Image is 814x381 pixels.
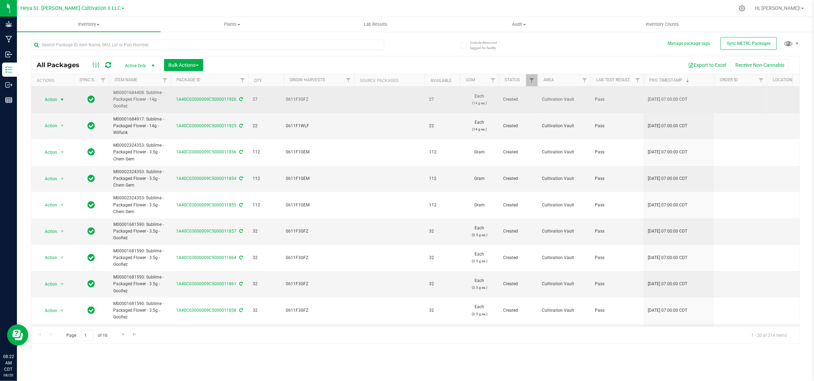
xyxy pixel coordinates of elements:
[429,307,456,314] span: 32
[304,17,447,32] a: Lab Results
[113,89,167,110] span: M00001684408: Sublime - Packaged Flower - 14g - Goofiez
[487,74,499,86] a: Filter
[470,40,505,51] span: Include items not tagged for facility
[176,281,237,286] a: 1A40C03000009C5000011861
[253,149,279,156] span: 112
[503,307,533,314] span: Created
[595,96,639,103] span: Pass
[503,149,533,156] span: Created
[253,96,279,103] span: 27
[286,96,352,103] div: 0611F3GFZ
[3,353,14,373] p: 08:22 AM CDT
[286,228,352,235] div: 0611F3GFZ
[161,21,304,28] span: Plants
[7,324,28,346] iframe: Resource center
[17,17,161,32] a: Inventory
[176,123,237,128] a: 1A40C03000009C5000011925
[239,97,243,102] span: Sync from Compliance System
[595,202,639,209] span: Pass
[542,149,586,156] span: Cultivation Vault
[648,228,687,235] span: [DATE] 07:00:00 CDT
[17,21,161,28] span: Inventory
[542,96,586,103] span: Cultivation Vault
[159,74,171,86] a: Filter
[118,330,128,339] a: Go to the next page
[3,373,14,378] p: 08/20
[239,176,243,181] span: Sync from Compliance System
[38,121,58,131] span: Action
[464,202,495,209] span: Gram
[542,228,586,235] span: Cultivation Vault
[176,77,200,82] a: Package ID
[129,330,140,339] a: Go to the last page
[542,175,586,182] span: Cultivation Vault
[429,149,456,156] span: 112
[354,74,425,87] th: Source Packages
[289,77,325,82] a: Origin Harvests
[81,330,94,341] input: 1
[88,200,95,210] span: In Sync
[464,304,495,317] span: Each
[542,123,586,129] span: Cultivation Vault
[60,330,114,341] span: Page of 16
[727,41,771,46] span: Sync METRC Packages
[176,176,237,181] a: 1A40C03000009C5000011854
[429,254,456,261] span: 32
[649,78,691,83] a: Pkg Timestamp
[429,228,456,235] span: 32
[5,36,12,43] inline-svg: Manufacturing
[429,202,456,209] span: 112
[731,59,789,71] button: Receive Non-Cannabis
[720,77,738,82] a: Order Id
[253,228,279,235] span: 32
[286,254,352,261] div: 0611F3GFZ
[464,93,495,106] span: Each
[38,95,58,105] span: Action
[88,279,95,289] span: In Sync
[286,202,352,209] div: 0611F1GEM
[176,229,237,234] a: 1A40C03000009C5000011857
[88,121,95,131] span: In Sync
[755,5,801,11] span: Hi, [PERSON_NAME]!
[683,59,731,71] button: Export to Excel
[343,74,354,86] a: Filter
[648,254,687,261] span: [DATE] 07:00:00 CDT
[464,119,495,133] span: Each
[253,123,279,129] span: 22
[503,254,533,261] span: Created
[648,202,687,209] span: [DATE] 07:00:00 CDT
[429,123,456,129] span: 22
[632,74,644,86] a: Filter
[429,281,456,287] span: 32
[88,174,95,183] span: In Sync
[738,5,747,12] div: Manage settings
[58,147,67,157] span: select
[176,308,237,313] a: 1A40C03000009C5000011858
[542,254,586,261] span: Cultivation Vault
[430,78,452,83] a: Available
[429,175,456,182] span: 112
[354,21,397,28] span: Lab Results
[176,203,237,207] a: 1A40C03000009C5000011855
[542,202,586,209] span: Cultivation Vault
[58,253,67,263] span: select
[503,228,533,235] span: Created
[447,17,591,32] a: Audit
[595,281,639,287] span: Pass
[503,281,533,287] span: Created
[464,225,495,238] span: Each
[239,281,243,286] span: Sync from Compliance System
[169,62,199,68] span: Bulk Actions
[542,307,586,314] span: Cultivation Vault
[97,74,109,86] a: Filter
[286,307,352,314] div: 0611F3GFZ
[668,41,710,47] button: Manage package tags
[253,307,279,314] span: 32
[253,202,279,209] span: 112
[648,175,687,182] span: [DATE] 07:00:00 CDT
[286,123,352,129] div: 0611F1WLF
[5,66,12,73] inline-svg: Inventory
[464,149,495,156] span: Gram
[596,77,630,82] a: Lab Test Result
[176,150,237,154] a: 1A40C03000009C5000011856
